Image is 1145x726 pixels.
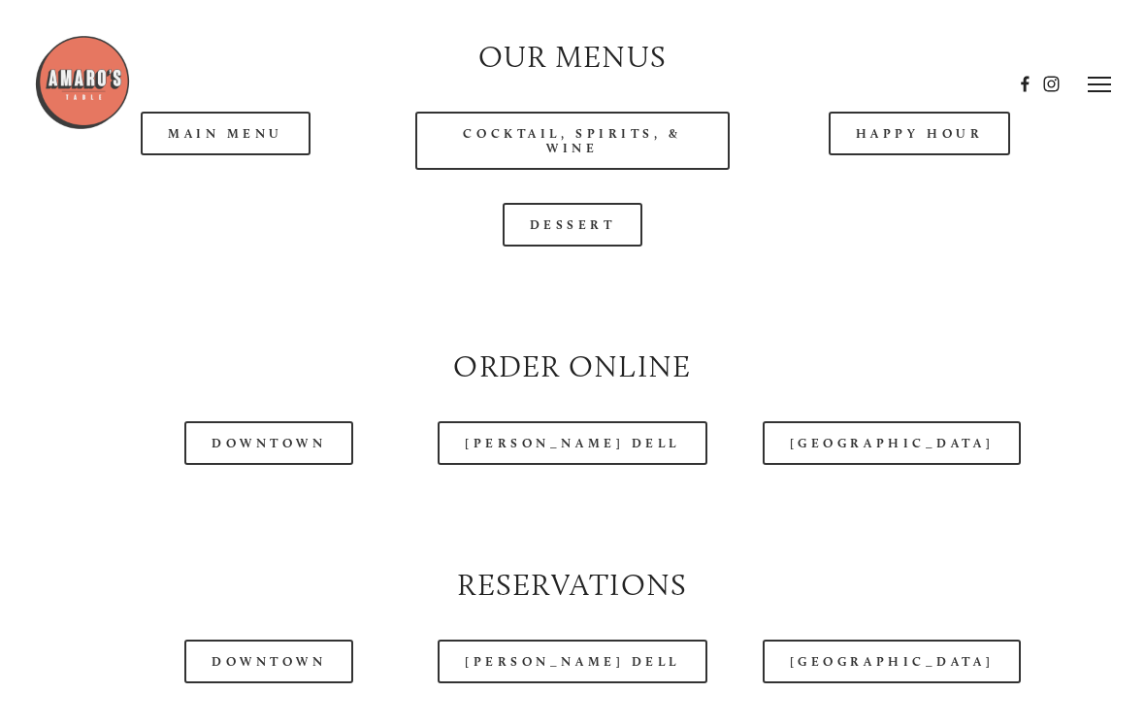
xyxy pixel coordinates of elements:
a: [GEOGRAPHIC_DATA] [763,640,1021,683]
a: Dessert [503,203,643,247]
a: [GEOGRAPHIC_DATA] [763,421,1021,465]
a: Downtown [184,640,353,683]
a: [PERSON_NAME] Dell [438,421,707,465]
a: Downtown [184,421,353,465]
h2: Order Online [69,346,1076,388]
h2: Reservations [69,564,1076,607]
a: [PERSON_NAME] Dell [438,640,707,683]
img: Amaro's Table [34,34,131,131]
